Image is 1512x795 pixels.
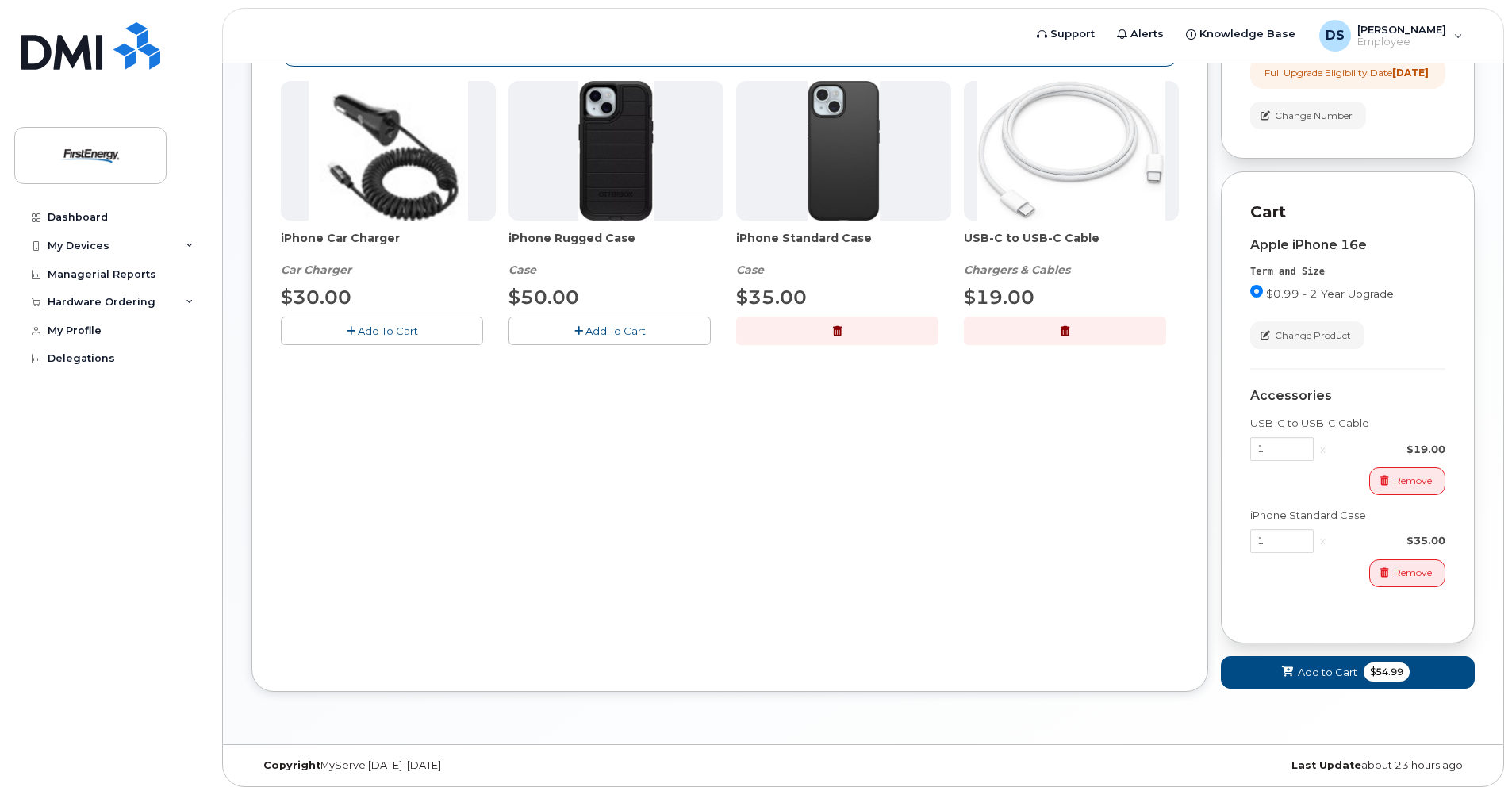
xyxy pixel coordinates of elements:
div: x [1314,442,1332,457]
button: Add To Cart [508,317,711,344]
span: Change Number [1275,109,1353,123]
span: Knowledge Base [1199,26,1295,42]
span: $54.99 [1364,662,1410,682]
img: Symmetry.jpg [808,81,880,221]
button: Add to Cart $54.99 [1221,656,1475,689]
div: x [1314,533,1332,548]
button: Remove [1369,467,1445,495]
p: Cart [1250,201,1445,224]
button: Add To Cart [281,317,483,344]
button: Remove [1369,559,1445,587]
div: iPhone Rugged Case [508,230,723,278]
em: Case [736,263,764,277]
div: USB-C to USB-C Cable [1250,416,1445,431]
em: Chargers & Cables [964,263,1070,277]
a: Support [1026,18,1106,50]
span: $0.99 - 2 Year Upgrade [1266,287,1394,300]
div: $35.00 [1332,533,1445,548]
div: $19.00 [1332,442,1445,457]
span: Support [1050,26,1095,42]
span: DS [1326,26,1345,45]
div: Term and Size [1250,265,1445,278]
span: $50.00 [508,286,579,309]
span: Employee [1357,36,1446,48]
span: iPhone Standard Case [736,230,951,262]
span: [PERSON_NAME] [1357,23,1446,36]
div: iPhone Standard Case [736,230,951,278]
div: Accessories [1250,389,1445,403]
div: USB-C to USB-C Cable [964,230,1179,278]
div: MyServe [DATE]–[DATE] [251,759,659,772]
span: $35.00 [736,286,807,309]
div: DuBrey, Stephen [1308,20,1474,52]
span: Remove [1394,566,1432,580]
iframe: Messenger Launcher [1443,726,1500,783]
span: iPhone Car Charger [281,230,496,262]
div: Apple iPhone 16e [1250,238,1445,252]
div: iPhone Car Charger [281,230,496,278]
img: iphonesecg.jpg [309,81,468,221]
em: Case [508,263,536,277]
span: Add To Cart [358,325,418,337]
span: USB-C to USB-C Cable [964,230,1179,262]
strong: Copyright [263,759,320,771]
strong: Last Update [1291,759,1361,771]
button: Change Number [1250,102,1366,129]
div: Full Upgrade Eligibility Date [1264,66,1429,79]
span: Add To Cart [585,325,646,337]
img: Defender.jpg [578,81,654,221]
a: Knowledge Base [1175,18,1307,50]
strong: [DATE] [1392,67,1429,79]
span: $19.00 [964,286,1034,309]
span: Add to Cart [1298,665,1357,680]
span: Alerts [1130,26,1164,42]
button: Change Product [1250,321,1364,349]
em: Car Charger [281,263,351,277]
img: USB-C.jpg [977,81,1165,221]
span: Change Product [1275,328,1351,343]
span: $30.00 [281,286,351,309]
div: iPhone Standard Case [1250,508,1445,523]
span: Remove [1394,474,1432,488]
input: $0.99 - 2 Year Upgrade [1250,285,1263,298]
a: Alerts [1106,18,1175,50]
span: iPhone Rugged Case [508,230,723,262]
div: about 23 hours ago [1067,759,1475,772]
